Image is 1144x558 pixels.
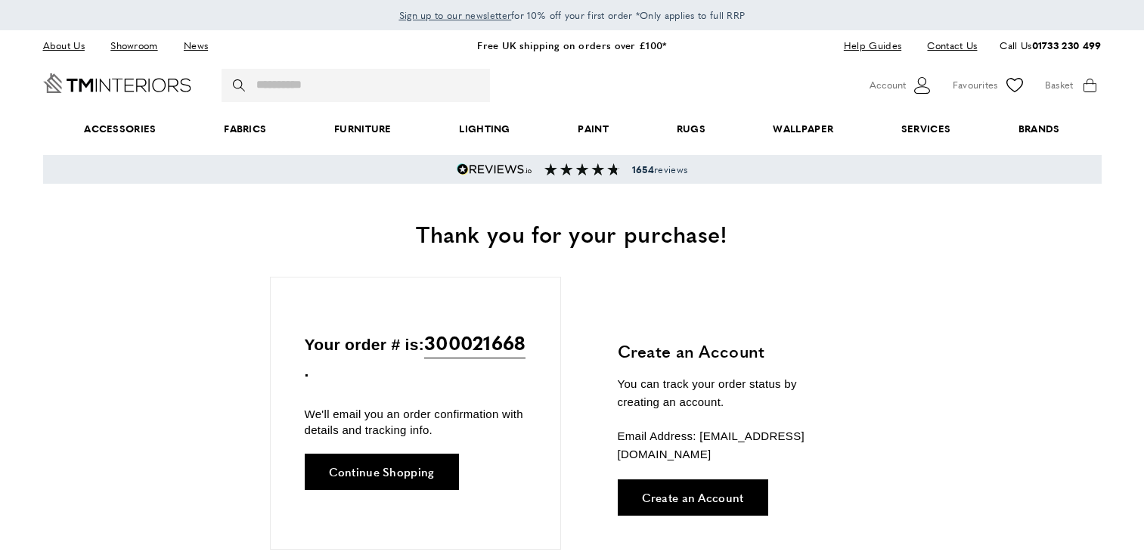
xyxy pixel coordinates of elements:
[642,491,744,503] span: Create an Account
[953,74,1026,97] a: Favourites
[739,106,867,152] a: Wallpaper
[916,36,977,56] a: Contact Us
[953,77,998,93] span: Favourites
[867,106,984,152] a: Services
[832,36,913,56] a: Help Guides
[643,106,739,152] a: Rugs
[1000,38,1101,54] p: Call Us
[43,36,96,56] a: About Us
[305,454,459,490] a: Continue Shopping
[618,479,768,516] a: Create an Account
[870,74,934,97] button: Customer Account
[233,69,248,102] button: Search
[632,163,654,176] strong: 1654
[172,36,219,56] a: News
[305,327,526,384] p: Your order # is: .
[50,106,190,152] span: Accessories
[416,217,727,250] span: Thank you for your purchase!
[43,73,191,93] a: Go to Home page
[329,466,435,477] span: Continue Shopping
[618,339,841,363] h3: Create an Account
[99,36,169,56] a: Showroom
[1032,38,1102,52] a: 01733 230 499
[399,8,512,22] span: Sign up to our newsletter
[457,163,532,175] img: Reviews.io 5 stars
[870,77,906,93] span: Account
[424,327,525,358] span: 300021668
[984,106,1093,152] a: Brands
[399,8,746,22] span: for 10% off your first order *Only applies to full RRP
[305,406,526,438] p: We'll email you an order confirmation with details and tracking info.
[399,8,512,23] a: Sign up to our newsletter
[632,163,687,175] span: reviews
[426,106,544,152] a: Lighting
[477,38,666,52] a: Free UK shipping on orders over £100*
[300,106,425,152] a: Furniture
[544,106,643,152] a: Paint
[544,163,620,175] img: Reviews section
[618,375,841,411] p: You can track your order status by creating an account.
[190,106,300,152] a: Fabrics
[618,427,841,463] p: Email Address: [EMAIL_ADDRESS][DOMAIN_NAME]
